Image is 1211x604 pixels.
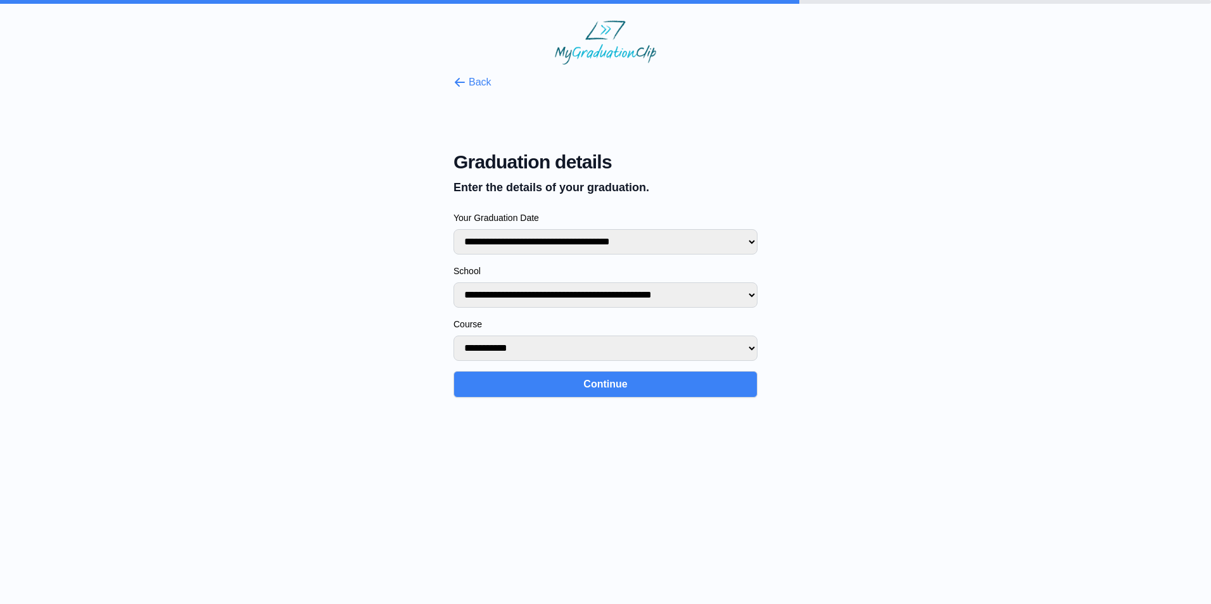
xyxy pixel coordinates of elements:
span: Graduation details [453,151,758,173]
label: Your Graduation Date [453,211,758,224]
button: Continue [453,371,758,398]
button: Back [453,75,491,90]
label: School [453,265,758,277]
img: MyGraduationClip [555,20,656,65]
p: Enter the details of your graduation. [453,179,758,196]
label: Course [453,318,758,330]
